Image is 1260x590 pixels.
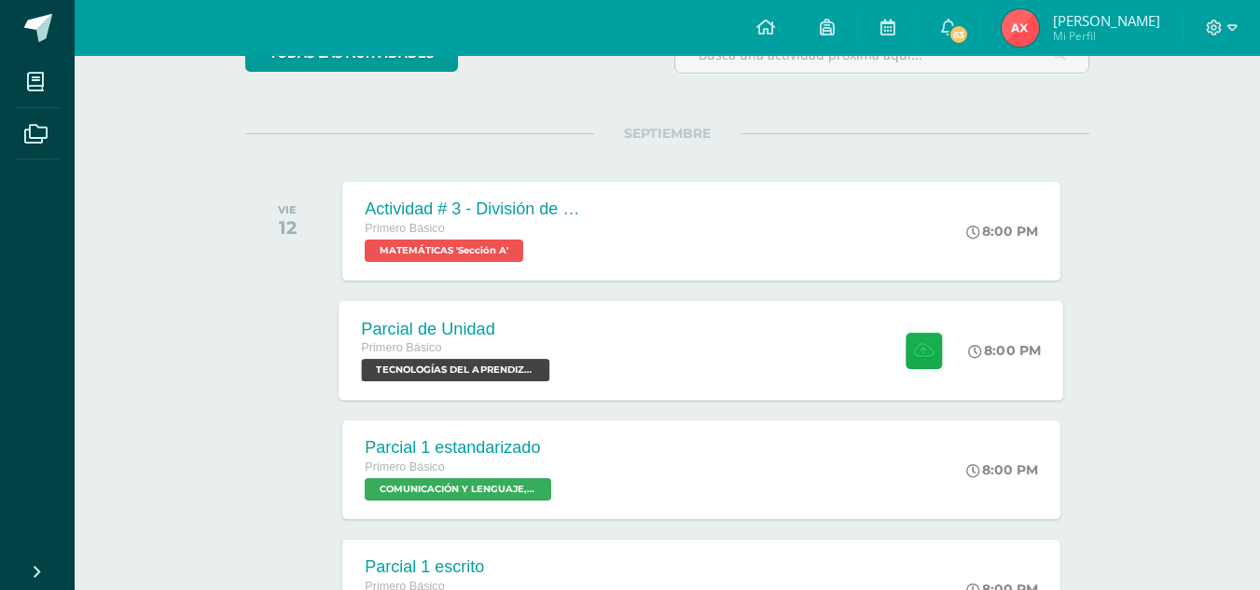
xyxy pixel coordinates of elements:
[365,460,444,473] span: Primero Básico
[365,478,551,501] span: COMUNICACIÓN Y LENGUAJE, IDIOMA ESPAÑOL 'Sección A'
[948,24,969,45] span: 63
[365,240,523,262] span: MATEMÁTICAS 'Sección A'
[594,125,741,142] span: SEPTIEMBRE
[365,222,444,235] span: Primero Básico
[362,319,555,338] div: Parcial de Unidad
[278,216,297,239] div: 12
[365,438,556,458] div: Parcial 1 estandarizado
[362,341,442,354] span: Primero Básico
[1053,28,1160,44] span: Mi Perfil
[1053,11,1160,30] span: [PERSON_NAME]
[365,557,556,577] div: Parcial 1 escrito
[966,223,1038,240] div: 8:00 PM
[278,203,297,216] div: VIE
[362,359,550,381] span: TECNOLOGÍAS DEL APRENDIZAJE Y LA COMUNICACIÓN 'Sección A'
[966,461,1038,478] div: 8:00 PM
[969,342,1042,359] div: 8:00 PM
[365,199,588,219] div: Actividad # 3 - División de Fracciones
[1002,9,1039,47] img: c2ef51f4a47a69a9cd63e7aa92fa093c.png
